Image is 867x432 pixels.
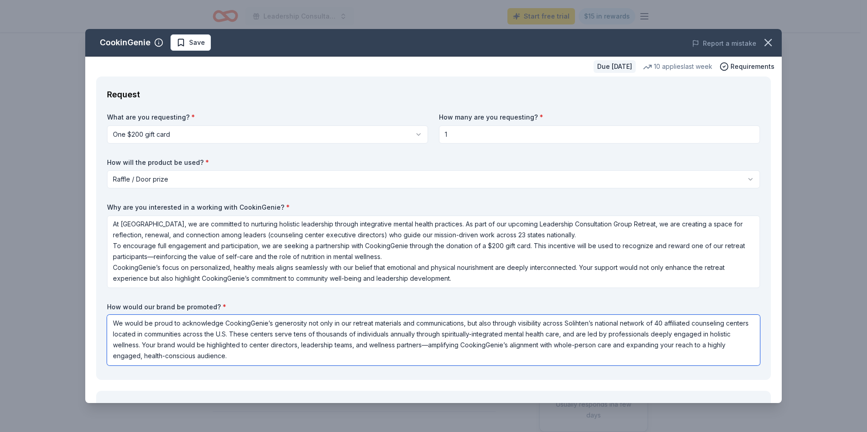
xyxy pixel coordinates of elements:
[643,61,712,72] div: 10 applies last week
[100,35,151,50] div: CookinGenie
[107,203,760,212] label: Why are you interested in a working with CookinGenie?
[731,61,774,72] span: Requirements
[189,37,205,48] span: Save
[594,60,636,73] div: Due [DATE]
[107,402,760,416] div: Event Details
[692,38,756,49] button: Report a mistake
[720,61,774,72] button: Requirements
[107,87,760,102] div: Request
[107,315,760,365] textarea: We would be proud to acknowledge CookingGenie’s generosity not only in our retreat materials and ...
[439,113,760,122] label: How many are you requesting?
[170,34,211,51] button: Save
[107,113,428,122] label: What are you requesting?
[107,302,760,312] label: How would our brand be promoted?
[107,158,760,167] label: How will the product be used?
[107,216,760,288] textarea: At [GEOGRAPHIC_DATA], we are committed to nurturing holistic leadership through integrative menta...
